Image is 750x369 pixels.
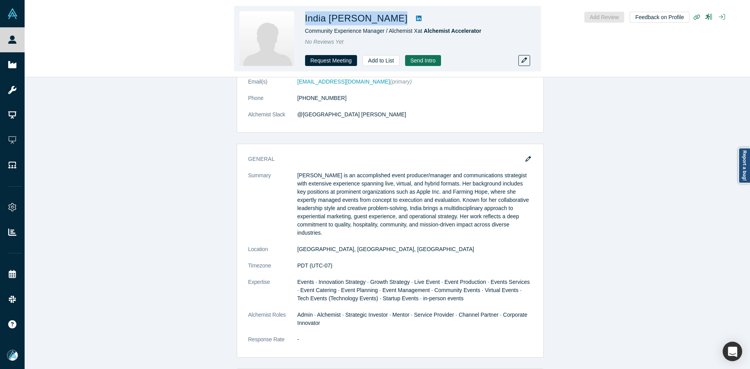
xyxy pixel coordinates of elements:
[305,11,408,25] h1: India [PERSON_NAME]
[248,335,297,352] dt: Response Rate
[305,55,357,66] button: Request Meeting
[297,78,390,85] a: [EMAIL_ADDRESS][DOMAIN_NAME]
[390,78,412,85] span: (primary)
[362,55,399,66] button: Add to List
[248,171,297,245] dt: Summary
[305,39,344,45] span: No Reviews Yet
[297,95,346,101] a: [PHONE_NUMBER]
[297,335,532,344] dd: -
[305,28,482,34] span: Community Experience Manager / Alchemist X at
[248,311,297,335] dt: Alchemist Roles
[248,245,297,262] dt: Location
[738,148,750,184] a: Report a bug!
[248,111,297,127] dt: Alchemist Slack
[424,28,481,34] a: Alchemist Accelerator
[239,11,294,66] img: India Michael's Profile Image
[630,12,689,23] button: Feedback on Profile
[297,171,532,237] p: [PERSON_NAME] is an accomplished event producer/manager and communications strategist with extens...
[7,8,18,19] img: Alchemist Vault Logo
[248,262,297,278] dt: Timezone
[297,111,532,119] dd: @[GEOGRAPHIC_DATA] [PERSON_NAME]
[297,262,532,270] dd: PDT (UTC-07)
[248,94,297,111] dt: Phone
[297,311,532,327] dd: Admin · Alchemist · Strategic Investor · Mentor · Service Provider · Channel Partner · Corporate ...
[248,278,297,311] dt: Expertise
[405,55,441,66] button: Send Intro
[7,350,18,361] img: Mia Scott's Account
[297,279,530,301] span: Events · Innovation Strategy · Growth Strategy · Live Event · Event Production · Events Services ...
[248,78,297,94] dt: Email(s)
[297,245,532,253] dd: [GEOGRAPHIC_DATA], [GEOGRAPHIC_DATA], [GEOGRAPHIC_DATA]
[248,155,521,163] h3: General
